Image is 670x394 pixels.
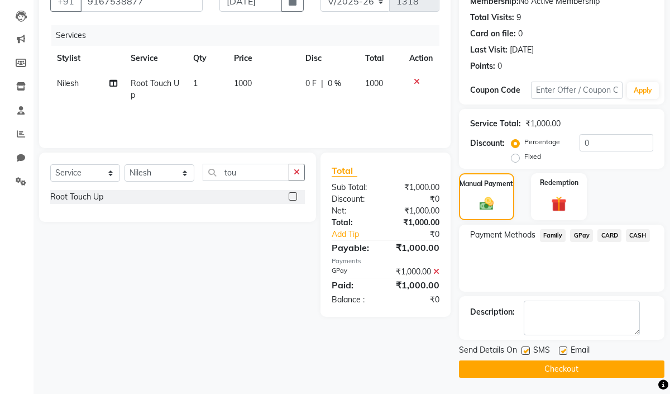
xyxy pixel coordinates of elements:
span: Root Touch Up [131,78,179,100]
div: ₹1,000.00 [385,241,447,254]
span: Payment Methods [470,229,535,241]
span: Nilesh [57,78,79,88]
div: ₹0 [385,193,447,205]
th: Qty [186,46,228,71]
th: Total [358,46,403,71]
div: Last Visit: [470,44,508,56]
span: 1000 [234,78,252,88]
div: Coupon Code [470,84,531,96]
img: _cash.svg [475,196,499,212]
div: 0 [518,28,523,40]
span: CASH [626,229,650,242]
span: Send Details On [459,344,517,358]
div: Services [51,25,448,46]
th: Disc [299,46,358,71]
span: Email [571,344,590,358]
div: Description: [470,306,515,318]
span: 1000 [365,78,383,88]
span: 1 [193,78,198,88]
th: Service [124,46,186,71]
span: GPay [570,229,593,242]
button: Checkout [459,360,664,378]
div: ₹1,000.00 [385,217,447,229]
div: Sub Total: [323,182,385,193]
input: Search or Scan [203,164,289,181]
div: ₹1,000.00 [385,205,447,217]
th: Action [403,46,439,71]
div: Points: [470,60,495,72]
div: Discount: [470,137,505,149]
div: Net: [323,205,385,217]
div: [DATE] [510,44,534,56]
div: 0 [497,60,502,72]
label: Manual Payment [460,179,513,189]
label: Fixed [524,151,541,162]
th: Stylist [50,46,124,71]
div: ₹1,000.00 [385,278,447,292]
span: CARD [597,229,621,242]
div: Service Total: [470,118,521,130]
a: Add Tip [323,229,396,240]
div: 9 [516,12,521,23]
span: | [321,78,323,89]
span: SMS [533,344,550,358]
label: Percentage [524,137,560,147]
div: ₹0 [396,229,448,240]
div: Balance : [323,294,385,306]
th: Price [227,46,299,71]
span: Family [540,229,566,242]
div: Card on file: [470,28,516,40]
div: Payments [332,257,439,266]
div: Total: [323,217,385,229]
div: Payable: [323,241,385,254]
span: Total [332,165,357,177]
div: ₹1,000.00 [385,266,447,278]
img: _gift.svg [547,194,572,213]
div: Root Touch Up [50,191,103,203]
div: ₹1,000.00 [525,118,561,130]
div: Discount: [323,193,385,205]
div: Paid: [323,278,385,292]
label: Redemption [540,178,578,188]
div: Total Visits: [470,12,514,23]
span: 0 % [328,78,341,89]
div: GPay [323,266,385,278]
button: Apply [627,82,659,99]
div: ₹0 [385,294,447,306]
span: 0 F [305,78,317,89]
div: ₹1,000.00 [385,182,447,193]
input: Enter Offer / Coupon Code [531,82,623,99]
